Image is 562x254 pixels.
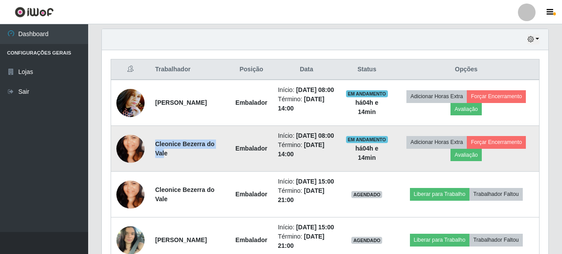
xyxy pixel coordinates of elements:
th: Posição [230,59,272,80]
li: Início: [278,85,335,95]
strong: [PERSON_NAME] [155,236,207,243]
th: Status [340,59,393,80]
button: Forçar Encerramento [467,90,526,103]
time: [DATE] 15:00 [296,224,334,231]
th: Opções [393,59,539,80]
button: Trabalhador Faltou [469,188,523,200]
strong: há 04 h e 14 min [355,99,378,115]
button: Trabalhador Faltou [469,234,523,246]
li: Término: [278,140,335,159]
button: Forçar Encerramento [467,136,526,148]
img: CoreUI Logo [15,7,54,18]
strong: [PERSON_NAME] [155,99,207,106]
button: Liberar para Trabalho [410,188,469,200]
button: Adicionar Horas Extra [406,90,467,103]
img: 1620185251285.jpeg [116,124,145,174]
strong: há 04 h e 14 min [355,145,378,161]
time: [DATE] 15:00 [296,178,334,185]
span: EM ANDAMENTO [346,90,388,97]
button: Avaliação [450,149,482,161]
strong: Embalador [235,191,267,198]
img: 1620185251285.jpeg [116,169,145,220]
strong: Cleonice Bezerra do Vale [155,140,215,157]
li: Início: [278,223,335,232]
span: AGENDADO [351,237,382,244]
button: Adicionar Horas Extra [406,136,467,148]
li: Término: [278,232,335,250]
th: Trabalhador [150,59,230,80]
span: AGENDADO [351,191,382,198]
button: Avaliação [450,103,482,115]
time: [DATE] 08:00 [296,86,334,93]
th: Data [272,59,340,80]
span: EM ANDAMENTO [346,136,388,143]
li: Início: [278,177,335,186]
li: Término: [278,186,335,205]
li: Início: [278,131,335,140]
li: Término: [278,95,335,113]
strong: Embalador [235,99,267,106]
button: Liberar para Trabalho [410,234,469,246]
strong: Embalador [235,236,267,243]
time: [DATE] 08:00 [296,132,334,139]
strong: Embalador [235,145,267,152]
strong: Cleonice Bezerra do Vale [155,186,215,202]
img: 1632155042572.jpeg [116,84,145,121]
